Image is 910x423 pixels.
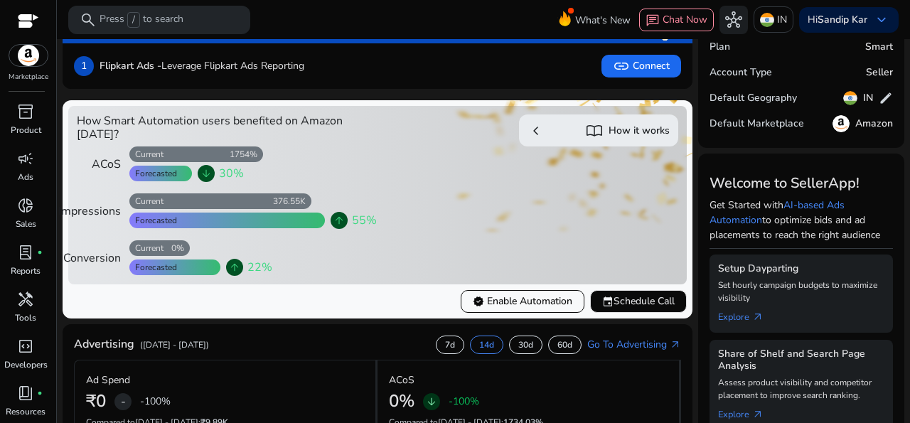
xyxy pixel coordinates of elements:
[129,215,177,226] div: Forecasted
[200,168,212,179] span: arrow_downward
[77,203,121,220] div: Impressions
[11,124,41,136] p: Product
[710,92,797,105] h5: Default Geography
[74,56,94,76] p: 1
[6,405,45,418] p: Resources
[473,294,572,309] span: Enable Automation
[710,67,772,79] h5: Account Type
[718,402,775,422] a: Explorearrow_outward
[752,409,764,420] span: arrow_outward
[352,212,377,229] span: 55%
[855,118,893,130] h5: Amazon
[873,11,890,28] span: keyboard_arrow_down
[219,165,244,182] span: 30%
[127,12,140,28] span: /
[602,294,675,309] span: Schedule Call
[16,218,36,230] p: Sales
[609,125,670,137] h5: How it works
[843,91,857,105] img: in.svg
[140,338,209,351] p: ([DATE] - [DATE])
[518,339,533,350] p: 30d
[100,59,161,73] b: Flipkart Ads -
[389,391,414,412] h2: 0%
[77,114,372,141] h4: How Smart Automation users benefited on Amazon [DATE]?
[17,385,34,402] span: book_4
[473,296,484,307] span: verified
[17,103,34,120] span: inventory_2
[129,262,177,273] div: Forecasted
[17,197,34,214] span: donut_small
[710,198,893,242] p: Get Started with to optimize bids and ad placements to reach the right audience
[86,373,130,387] p: Ad Spend
[11,264,41,277] p: Reports
[663,13,707,26] span: Chat Now
[752,311,764,323] span: arrow_outward
[86,391,106,412] h2: ₹0
[639,9,714,31] button: chatChat Now
[230,149,263,160] div: 1754%
[718,304,775,324] a: Explorearrow_outward
[602,296,614,307] span: event
[247,259,272,276] span: 22%
[129,196,164,207] div: Current
[613,58,630,75] span: link
[557,339,572,350] p: 60d
[710,198,845,227] a: AI-based Ads Automation
[718,376,884,402] p: Assess product visibility and competitor placement to improve search ranking.
[613,58,670,75] span: Connect
[760,13,774,27] img: in.svg
[725,11,742,28] span: hub
[833,115,850,132] img: amazon.svg
[445,339,455,350] p: 7d
[389,373,414,387] p: ACoS
[426,396,437,407] span: arrow_downward
[646,14,660,28] span: chat
[15,311,36,324] p: Tools
[140,397,171,407] p: -100%
[129,149,164,160] div: Current
[575,8,631,33] span: What's New
[777,7,787,32] p: IN
[718,263,884,275] h5: Setup Dayparting
[670,339,681,350] span: arrow_outward
[863,92,873,105] h5: IN
[9,72,48,82] p: Marketplace
[129,242,164,254] div: Current
[17,150,34,167] span: campaign
[449,397,479,407] p: -100%
[818,13,867,26] b: Sandip Kar
[479,339,494,350] p: 14d
[37,390,43,396] span: fiber_manual_record
[4,358,48,371] p: Developers
[710,41,730,53] h5: Plan
[17,244,34,261] span: lab_profile
[718,279,884,304] p: Set hourly campaign budgets to maximize visibility
[718,348,884,373] h5: Share of Shelf and Search Page Analysis
[77,250,121,267] div: Conversion
[18,171,33,183] p: Ads
[710,118,804,130] h5: Default Marketplace
[528,122,545,139] span: chevron_left
[808,15,867,25] p: Hi
[710,175,893,192] h3: Welcome to SellerApp!
[74,338,134,351] h4: Advertising
[129,168,177,179] div: Forecasted
[719,6,748,34] button: hub
[866,67,893,79] h5: Seller
[17,291,34,308] span: handyman
[586,122,603,139] span: import_contacts
[879,91,893,105] span: edit
[587,337,681,352] a: Go To Advertisingarrow_outward
[77,156,121,173] div: ACoS
[865,41,893,53] h5: Smart
[37,250,43,255] span: fiber_manual_record
[100,58,304,73] p: Leverage Flipkart Ads Reporting
[121,393,126,410] span: -
[80,11,97,28] span: search
[590,290,687,313] button: eventSchedule Call
[461,290,584,313] button: verifiedEnable Automation
[17,338,34,355] span: code_blocks
[333,215,345,226] span: arrow_upward
[9,45,48,66] img: amazon.svg
[171,242,190,254] div: 0%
